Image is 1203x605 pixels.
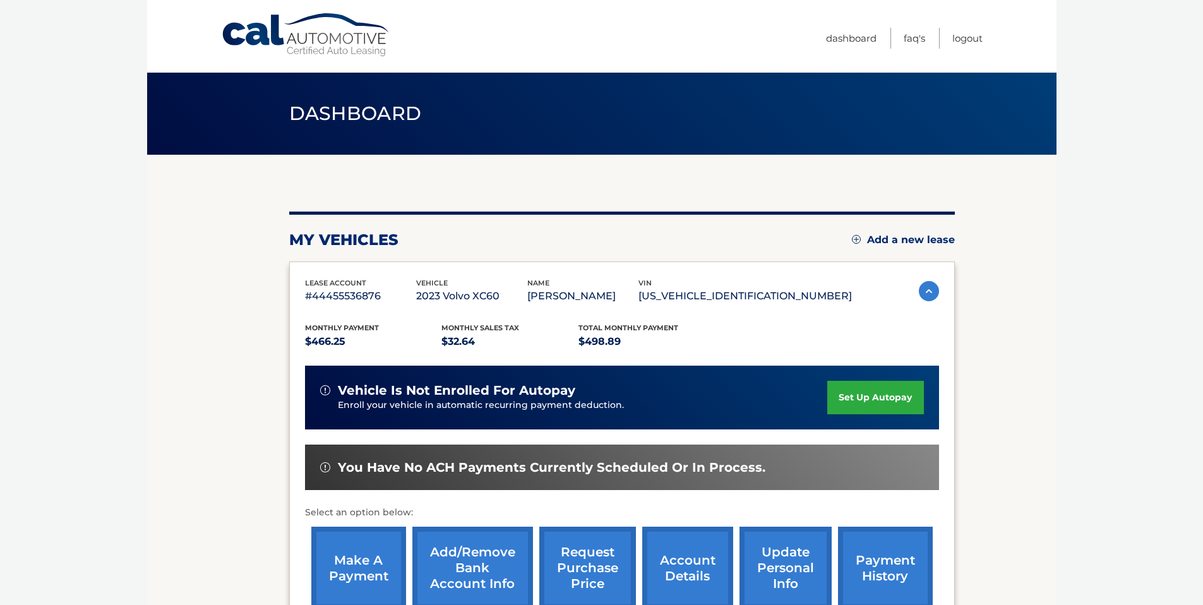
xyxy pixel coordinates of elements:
span: name [527,279,549,287]
span: Monthly sales Tax [441,323,519,332]
p: $32.64 [441,333,578,350]
a: Logout [952,28,983,49]
img: alert-white.svg [320,462,330,472]
span: vehicle [416,279,448,287]
h2: my vehicles [289,231,398,249]
span: You have no ACH payments currently scheduled or in process. [338,460,765,476]
img: add.svg [852,235,861,244]
a: FAQ's [904,28,925,49]
span: Total Monthly Payment [578,323,678,332]
p: Select an option below: [305,505,939,520]
p: Enroll your vehicle in automatic recurring payment deduction. [338,398,828,412]
p: [PERSON_NAME] [527,287,638,305]
span: lease account [305,279,366,287]
a: Dashboard [826,28,877,49]
img: alert-white.svg [320,385,330,395]
a: Add a new lease [852,234,955,246]
span: vin [638,279,652,287]
a: set up autopay [827,381,923,414]
p: #44455536876 [305,287,416,305]
p: 2023 Volvo XC60 [416,287,527,305]
img: accordion-active.svg [919,281,939,301]
p: $466.25 [305,333,442,350]
span: vehicle is not enrolled for autopay [338,383,575,398]
p: $498.89 [578,333,715,350]
a: Cal Automotive [221,13,392,57]
span: Dashboard [289,102,422,125]
p: [US_VEHICLE_IDENTIFICATION_NUMBER] [638,287,852,305]
span: Monthly Payment [305,323,379,332]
